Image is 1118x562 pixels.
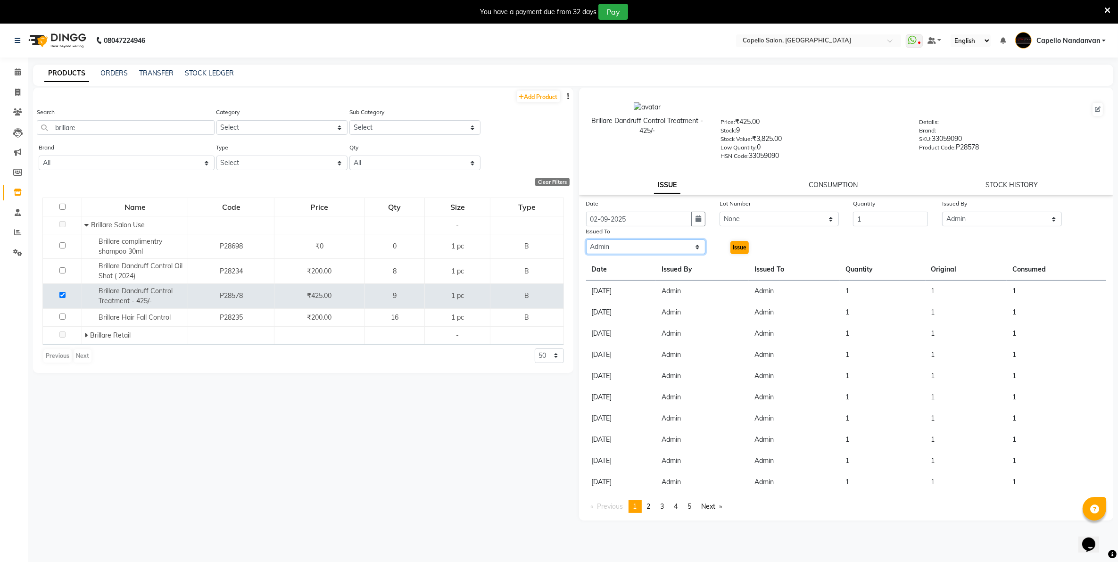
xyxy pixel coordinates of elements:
span: ₹0 [315,242,323,250]
td: 1 [926,408,1007,429]
td: Admin [749,429,840,450]
span: Brillare Salon Use [91,221,145,229]
th: Issued By [656,259,749,281]
input: Search by product name or code [37,120,215,135]
th: Date [586,259,656,281]
a: STOCK HISTORY [985,181,1038,189]
td: Admin [749,387,840,408]
td: 1 [1007,323,1106,344]
td: 1 [840,323,926,344]
span: - [456,221,459,229]
td: Admin [749,281,840,302]
td: 1 [1007,387,1106,408]
span: 3 [661,502,664,511]
td: 1 [840,344,926,365]
td: Admin [656,471,749,493]
span: Brillare Dandruff Control Oil Shot ( 2024) [99,262,182,280]
span: 0 [393,242,397,250]
td: Admin [749,302,840,323]
span: - [456,331,459,339]
span: Brillare Dandruff Control Treatment - 425/- [99,287,173,305]
td: 1 [840,471,926,493]
span: 1 pc [451,242,464,250]
td: 1 [1007,281,1106,302]
span: 1 pc [451,267,464,275]
span: Collapse Row [84,221,91,229]
a: Next [697,500,727,513]
span: 4 [674,502,678,511]
td: [DATE] [586,323,656,344]
td: 1 [926,344,1007,365]
label: Issued To [586,227,611,236]
div: 9 [720,125,905,139]
span: P28698 [220,242,243,250]
span: P28235 [220,313,243,322]
th: Original [926,259,1007,281]
a: TRANSFER [139,69,174,77]
label: SKU: [919,135,932,143]
span: Brillare complimentry shampoo 30ml [99,237,162,256]
td: 1 [926,302,1007,323]
div: Qty [365,198,424,215]
span: Expand Row [84,331,90,339]
th: Quantity [840,259,926,281]
div: Name [83,198,187,215]
label: Details: [919,118,939,126]
div: Price [275,198,364,215]
span: ₹200.00 [307,267,332,275]
label: Brand [39,143,54,152]
td: Admin [749,344,840,365]
label: Search [37,108,55,116]
span: B [524,242,529,250]
iframe: chat widget [1078,524,1109,553]
a: PRODUCTS [44,65,89,82]
span: B [524,313,529,322]
td: Admin [656,387,749,408]
a: ISSUE [654,177,680,194]
td: 1 [840,408,926,429]
td: Admin [656,429,749,450]
td: [DATE] [586,450,656,471]
img: logo [24,27,89,54]
label: Issued By [942,199,967,208]
td: Admin [749,323,840,344]
td: Admin [656,302,749,323]
div: Code [189,198,273,215]
td: 1 [1007,471,1106,493]
span: ₹425.00 [307,291,332,300]
label: Price: [720,118,735,126]
a: STOCK LEDGER [185,69,234,77]
td: 1 [926,281,1007,302]
label: Date [586,199,599,208]
span: 2 [647,502,651,511]
nav: Pagination [586,500,1107,513]
span: 5 [688,502,692,511]
div: ₹3,825.00 [720,134,905,147]
td: [DATE] [586,302,656,323]
span: 16 [391,313,398,322]
td: Admin [656,281,749,302]
td: Admin [656,344,749,365]
td: 1 [926,365,1007,387]
td: 1 [1007,365,1106,387]
span: 1 pc [451,313,464,322]
td: 1 [840,365,926,387]
td: 1 [1007,302,1106,323]
td: 1 [926,471,1007,493]
label: HSN Code: [720,152,749,160]
td: [DATE] [586,408,656,429]
label: Qty [349,143,358,152]
td: 1 [1007,344,1106,365]
th: Issued To [749,259,840,281]
div: Clear Filters [535,178,570,186]
td: 1 [926,323,1007,344]
td: 1 [1007,429,1106,450]
td: [DATE] [586,471,656,493]
td: 1 [1007,450,1106,471]
div: You have a payment due from 32 days [480,7,596,17]
label: Quantity [853,199,875,208]
span: Brillare Hair Fall Control [99,313,171,322]
label: Stock Value: [720,135,752,143]
span: Issue [733,244,746,251]
div: 33059090 [919,134,1104,147]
